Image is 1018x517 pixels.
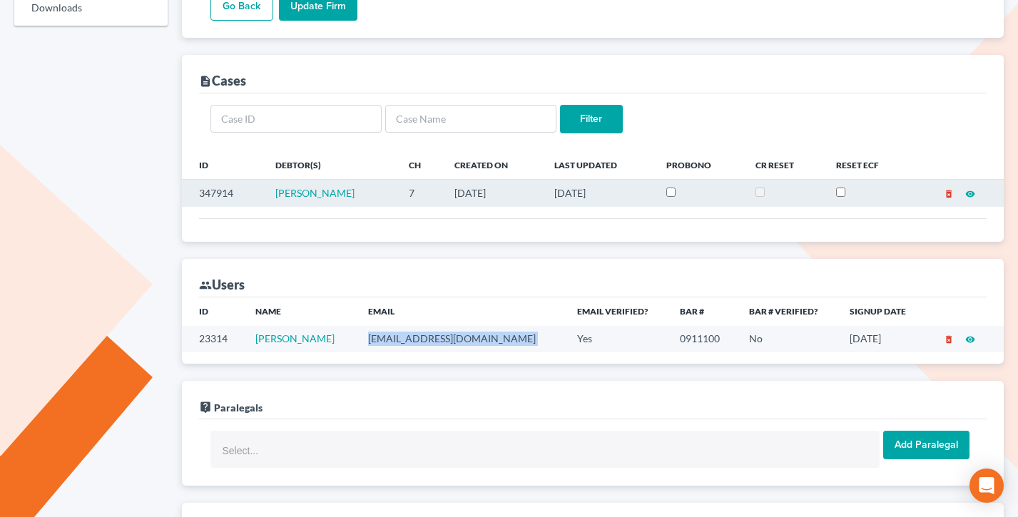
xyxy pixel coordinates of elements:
th: Debtor(s) [264,150,397,179]
th: Signup Date [838,297,925,326]
th: Name [244,297,356,326]
div: Users [199,276,245,293]
input: Case ID [210,105,382,133]
i: live_help [199,401,212,414]
td: 7 [397,180,443,207]
th: Bar # Verified? [738,297,838,326]
th: Bar # [668,297,738,326]
input: Add Paralegal [883,431,969,459]
i: delete_forever [944,334,954,344]
td: [DATE] [543,180,655,207]
i: description [199,75,212,88]
th: Created On [443,150,543,179]
td: No [738,326,838,352]
a: visibility [965,187,975,199]
a: visibility [965,332,975,344]
th: Email [357,297,566,326]
input: Filter [560,105,623,133]
th: Email Verified? [566,297,668,326]
span: Paralegals [214,401,263,414]
td: 23314 [182,326,245,352]
a: delete_forever [944,187,954,199]
div: Open Intercom Messenger [969,469,1004,503]
a: [PERSON_NAME] [255,332,335,344]
td: 347914 [182,180,264,207]
th: ProBono [655,150,743,179]
td: [DATE] [443,180,543,207]
a: delete_forever [944,332,954,344]
th: Reset ECF [825,150,910,179]
th: CR Reset [744,150,825,179]
input: Case Name [385,105,556,133]
th: ID [182,297,245,326]
td: [EMAIL_ADDRESS][DOMAIN_NAME] [357,326,566,352]
i: visibility [965,334,975,344]
td: 0911100 [668,326,738,352]
th: Last Updated [543,150,655,179]
td: Yes [566,326,668,352]
div: Cases [199,72,246,89]
i: group [199,279,212,292]
i: delete_forever [944,189,954,199]
a: [PERSON_NAME] [275,187,355,199]
th: ID [182,150,264,179]
i: visibility [965,189,975,199]
td: [DATE] [838,326,925,352]
th: Ch [397,150,443,179]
